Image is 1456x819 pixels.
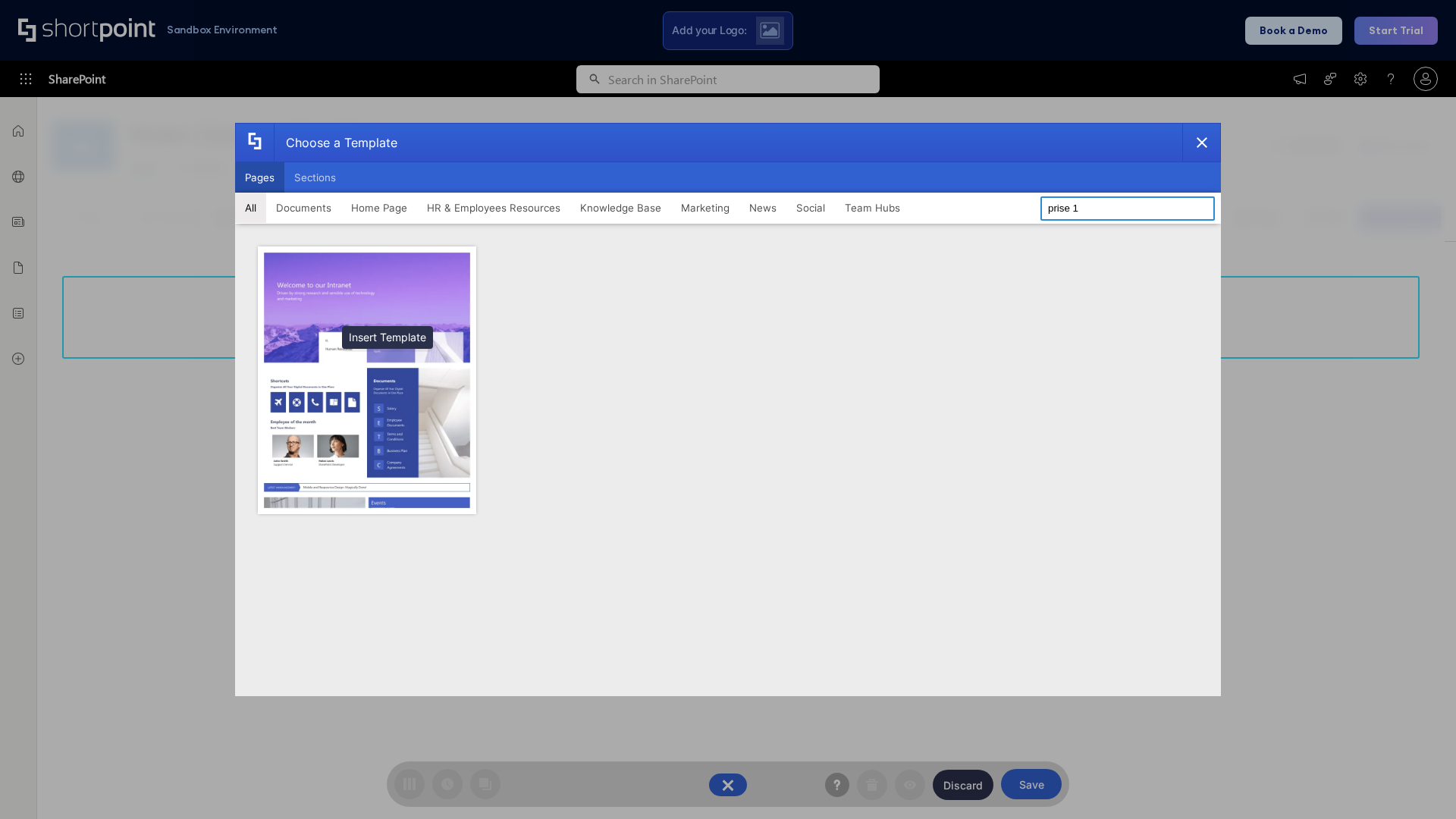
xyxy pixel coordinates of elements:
[235,123,1221,696] div: template selector
[786,193,835,223] button: Social
[570,193,671,223] button: Knowledge Base
[417,193,570,223] button: HR & Employees Resources
[1380,746,1456,819] iframe: Chat Widget
[739,193,786,223] button: News
[274,124,397,162] div: Choose a Template
[1040,196,1215,221] input: Search
[671,193,739,223] button: Marketing
[284,162,346,193] button: Sections
[341,193,417,223] button: Home Page
[235,193,266,223] button: All
[835,193,910,223] button: Team Hubs
[266,193,341,223] button: Documents
[235,162,284,193] button: Pages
